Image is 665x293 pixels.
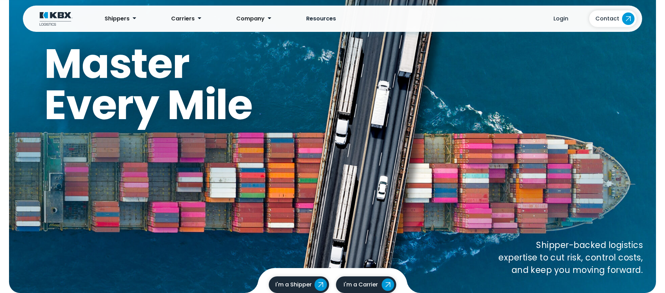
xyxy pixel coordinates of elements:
span: I'm a Shipper [271,281,312,288]
h1: Master Every Mile [44,43,259,125]
img: KBX Logistics [39,12,73,26]
span: Carriers [171,15,195,23]
span: I'm a Carrier [338,281,379,288]
nav: Primary Menu [84,6,637,32]
a: Contact [589,10,637,27]
span: Shippers [105,15,130,23]
span: Resources [306,15,336,23]
span: Login [549,15,568,22]
a: I'm a Carrier [336,276,396,293]
a: I'm a Shipper [269,276,329,293]
span: Company [236,15,265,23]
span: Contact [591,12,635,25]
p: Shipper-backed logistics expertise to cut risk, control costs, and keep you moving forward. [497,239,643,276]
a: Resources [285,6,357,32]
